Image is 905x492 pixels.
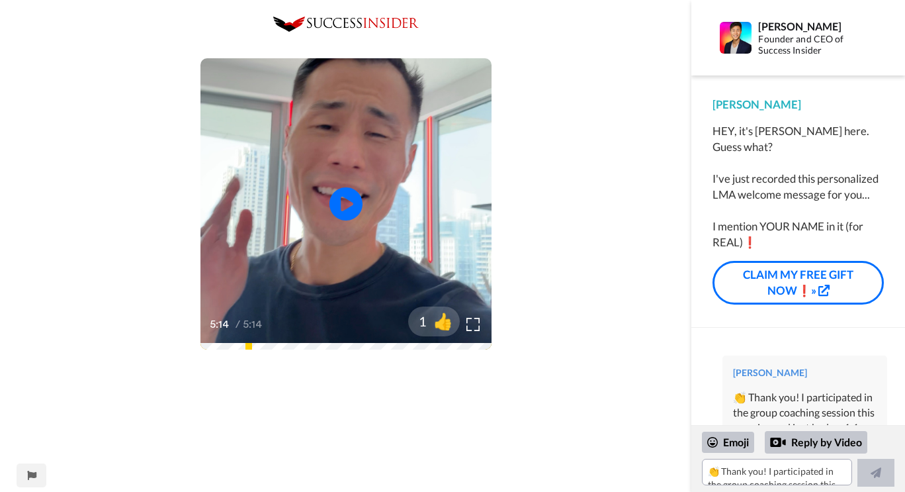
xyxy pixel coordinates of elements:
div: [PERSON_NAME] [733,366,877,379]
span: 5:14 [210,317,233,332]
span: 👍 [427,311,460,332]
span: / [236,317,240,332]
div: Reply by Video [765,431,867,454]
span: 5:14 [243,317,266,332]
div: Founder and CEO of Success Insider [758,34,869,56]
div: HEY, it's [PERSON_NAME] here. Guess what? I've just recorded this personalized LMA welcome messag... [712,123,884,250]
div: [PERSON_NAME] [758,20,869,32]
div: 👏 Thank you! I participated in the group coaching session this morning and just had an 1:1 sessio... [733,390,877,481]
img: Profile Image [720,22,752,54]
img: 0c8b3de2-5a68-4eb7-92e8-72f868773395 [273,17,419,32]
div: Emoji [702,432,754,453]
div: Reply by Video [770,434,786,450]
button: 1👍 [408,307,460,336]
div: [PERSON_NAME] [712,97,884,113]
span: 1 [408,312,427,330]
a: CLAIM MY FREE GIFT NOW❗» [712,261,884,305]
